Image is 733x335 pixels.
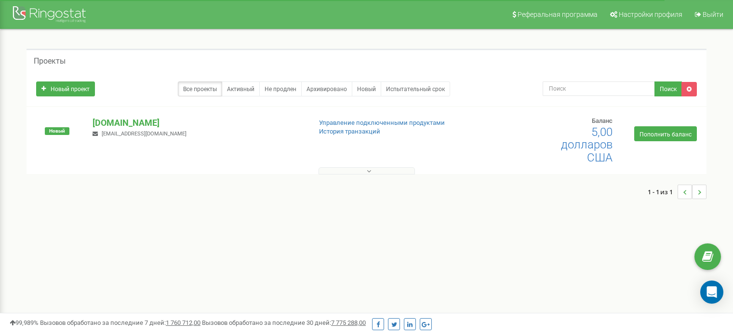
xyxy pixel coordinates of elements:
font: [EMAIL_ADDRESS][DOMAIN_NAME] [102,131,187,137]
font: Реферальная программа [518,11,598,18]
font: Не продлен [265,86,296,93]
font: Поиск [660,86,677,93]
font: Вызовов обработано за последние 30 дней: [202,319,331,326]
button: Поиск [654,81,682,96]
font: 99,989% [15,319,39,326]
font: Новый [49,128,65,134]
font: [DOMAIN_NAME] [93,118,160,128]
font: Настройки профиля [619,11,682,18]
font: 7 775 288,00 [331,319,366,326]
font: Выйти [703,11,723,18]
font: Все проекты [183,86,217,93]
font: Архивировано [307,86,347,93]
font: 1 - 1 из 1 [648,188,673,196]
a: Пополнить баланс [634,126,697,141]
input: Поиск [543,81,655,96]
a: История транзакций [319,128,380,135]
font: Новый [357,86,376,93]
a: Управление подключенными продуктами [319,119,445,126]
a: Все проекты [178,81,222,96]
font: Вызовов обработано за последние 7 дней: [40,319,166,326]
a: Не продлен [259,81,302,96]
font: Новый проект [51,86,90,93]
font: Испытательный срок [386,86,445,93]
nav: ... [648,175,706,209]
a: Активный [222,81,260,96]
a: Испытательный срок [381,81,450,96]
font: Активный [227,86,254,93]
div: Открытый Интерком Мессенджер [700,281,723,304]
font: Баланс [592,117,613,124]
a: Архивировано [301,81,352,96]
a: Новый [352,81,381,96]
font: Проекты [34,56,66,66]
font: 1 760 712,00 [166,319,200,326]
font: Пополнить баланс [640,131,692,137]
a: Новый проект [36,81,95,96]
font: 5,00 долларов США [561,125,613,164]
